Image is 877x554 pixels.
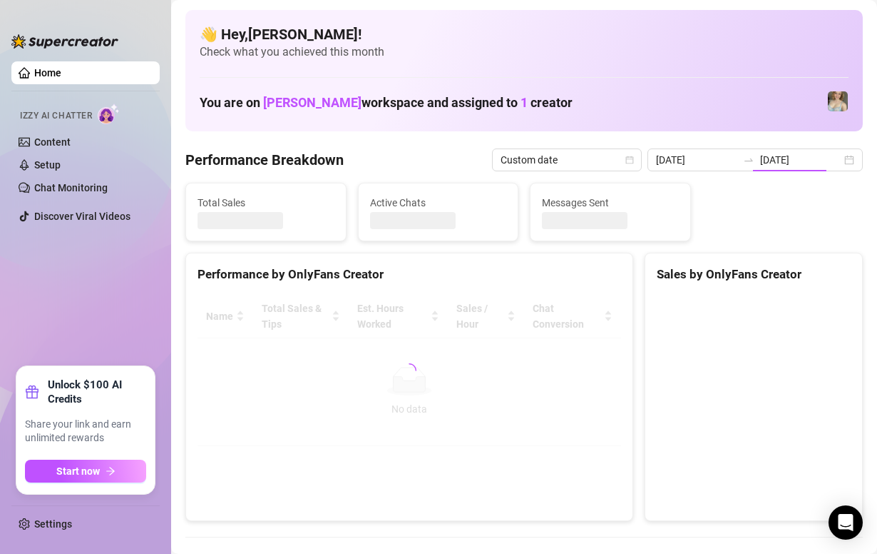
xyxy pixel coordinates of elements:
h4: Performance Breakdown [185,150,344,170]
img: AI Chatter [98,104,120,124]
a: Chat Monitoring [34,182,108,193]
span: [PERSON_NAME] [263,95,361,110]
strong: Unlock $100 AI Credits [48,378,146,406]
a: Settings [34,518,72,530]
span: arrow-right [106,466,116,476]
span: Share your link and earn unlimited rewards [25,418,146,445]
div: Performance by OnlyFans Creator [198,265,621,284]
span: Messages Sent [542,195,679,211]
span: to [743,154,754,166]
button: Start nowarrow-right [25,460,146,483]
img: Sarah [828,91,848,111]
div: Sales by OnlyFans Creator [657,265,851,284]
a: Home [34,67,61,79]
span: Check what you achieved this month [200,44,848,60]
a: Content [34,136,71,148]
span: loading [401,362,418,379]
input: End date [760,152,841,168]
span: 1 [520,95,528,110]
span: gift [25,385,39,399]
img: logo-BBDzfeDw.svg [11,34,118,49]
span: Start now [56,465,100,477]
span: Custom date [501,149,633,171]
span: swap-right [743,154,754,166]
span: Izzy AI Chatter [20,109,92,123]
h4: 👋 Hey, [PERSON_NAME] ! [200,24,848,44]
span: calendar [625,156,634,164]
input: Start date [656,152,737,168]
a: Setup [34,159,61,171]
div: Open Intercom Messenger [829,505,863,540]
h1: You are on workspace and assigned to creator [200,95,573,111]
span: Active Chats [370,195,507,211]
span: Total Sales [198,195,334,211]
a: Discover Viral Videos [34,211,130,222]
